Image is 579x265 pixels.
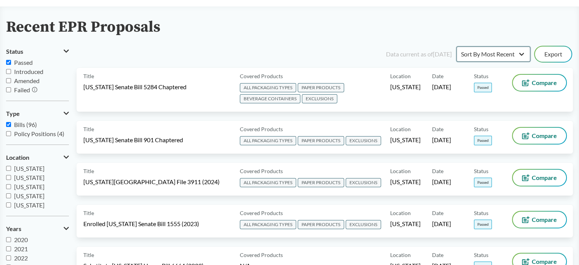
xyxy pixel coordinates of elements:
span: Location [390,167,411,175]
span: [US_STATE][GEOGRAPHIC_DATA] File 3911 (2024) [83,178,220,186]
button: Type [6,107,69,120]
span: Passed [474,178,492,187]
input: 2020 [6,237,11,242]
span: Covered Products [240,125,283,133]
span: Compare [532,80,557,86]
span: Policy Positions (4) [14,130,64,137]
input: Policy Positions (4) [6,131,11,136]
span: PAPER PRODUCTS [298,220,344,229]
span: Title [83,72,94,80]
span: 2022 [14,254,28,262]
span: [US_STATE] [14,201,45,209]
span: Covered Products [240,251,283,259]
span: Status [6,48,23,55]
span: Location [390,209,411,217]
span: BEVERAGE CONTAINERS [240,94,300,103]
span: [DATE] [432,83,451,91]
span: Title [83,125,94,133]
button: Export [535,47,571,62]
span: Enrolled [US_STATE] Senate Bill 1555 (2023) [83,220,199,228]
span: Compare [532,175,557,181]
input: Passed [6,60,11,65]
span: Location [390,72,411,80]
span: Amended [14,77,40,84]
span: [US_STATE] [390,83,421,91]
span: Passed [474,136,492,145]
span: PAPER PRODUCTS [298,178,344,187]
span: Type [6,110,20,117]
span: Covered Products [240,167,283,175]
span: EXCLUSIONS [346,178,381,187]
span: EXCLUSIONS [346,220,381,229]
span: Title [83,167,94,175]
span: Bills (96) [14,121,37,128]
span: ALL PACKAGING TYPES [240,83,296,92]
input: Amended [6,78,11,83]
span: Date [432,125,443,133]
button: Compare [513,212,566,228]
button: Compare [513,170,566,186]
span: Status [474,167,488,175]
input: [US_STATE] [6,166,11,171]
span: PAPER PRODUCTS [298,83,344,92]
span: [DATE] [432,220,451,228]
span: Failed [14,86,30,93]
span: Date [432,251,443,259]
span: Location [390,251,411,259]
input: 2022 [6,255,11,260]
span: [US_STATE] [14,183,45,190]
span: Compare [532,133,557,139]
div: Data current as of [DATE] [386,50,452,59]
span: EXCLUSIONS [346,136,381,145]
span: Date [432,167,443,175]
span: Status [474,72,488,80]
span: EXCLUSIONS [302,94,337,103]
button: Years [6,222,69,235]
input: Bills (96) [6,122,11,127]
span: Date [432,209,443,217]
span: [US_STATE] Senate Bill 901 Chaptered [83,136,183,144]
span: Status [474,209,488,217]
button: Compare [513,128,566,144]
span: Status [474,125,488,133]
span: [US_STATE] Senate Bill 5284 Chaptered [83,83,187,91]
span: Date [432,72,443,80]
span: Status [474,251,488,259]
span: Passed [14,59,33,66]
input: [US_STATE] [6,202,11,207]
input: 2021 [6,246,11,251]
span: Location [390,125,411,133]
span: ALL PACKAGING TYPES [240,220,296,229]
span: Years [6,225,21,232]
span: Title [83,251,94,259]
input: [US_STATE] [6,184,11,189]
span: [US_STATE] [390,178,421,186]
span: Covered Products [240,209,283,217]
span: [US_STATE] [14,192,45,199]
input: [US_STATE] [6,175,11,180]
span: PAPER PRODUCTS [298,136,344,145]
span: [DATE] [432,178,451,186]
button: Location [6,151,69,164]
span: [US_STATE] [14,165,45,172]
span: ALL PACKAGING TYPES [240,178,296,187]
span: Passed [474,220,492,229]
span: [US_STATE] [390,136,421,144]
span: 2020 [14,236,28,243]
input: [US_STATE] [6,193,11,198]
button: Compare [513,75,566,91]
span: 2021 [14,245,28,252]
span: Covered Products [240,72,283,80]
span: [US_STATE] [390,220,421,228]
span: ALL PACKAGING TYPES [240,136,296,145]
input: Failed [6,87,11,92]
span: Title [83,209,94,217]
span: [DATE] [432,136,451,144]
span: Passed [474,83,492,92]
span: Introduced [14,68,43,75]
h2: Recent EPR Proposals [6,19,160,36]
span: Location [6,154,29,161]
button: Status [6,45,69,58]
input: Introduced [6,69,11,74]
span: [US_STATE] [14,174,45,181]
